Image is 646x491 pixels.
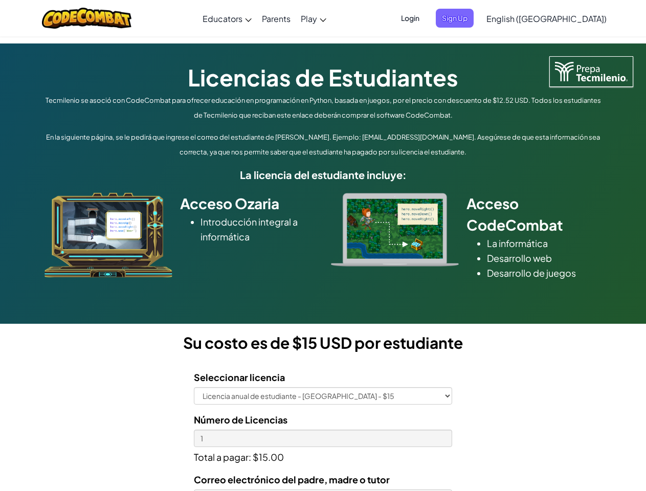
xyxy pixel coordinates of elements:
[487,265,602,280] li: Desarrollo de juegos
[487,251,602,265] li: Desarrollo web
[194,370,285,385] label: Seleccionar licencia
[194,412,287,427] label: Número de Licencias
[44,193,172,278] img: ozaria_acodus.png
[42,130,605,160] p: En la siguiente página, se le pedirá que ingrese el correo del estudiante de [PERSON_NAME]. Ejemp...
[301,13,317,24] span: Play
[549,56,633,87] img: Tecmilenio logo
[257,5,296,32] a: Parents
[42,167,605,183] h5: La licencia del estudiante incluye:
[194,447,452,464] p: Total a pagar: $15.00
[486,13,607,24] span: English ([GEOGRAPHIC_DATA])
[194,472,390,487] label: Correo electrónico del padre, madre o tutor
[42,61,605,93] h1: Licencias de Estudiantes
[197,5,257,32] a: Educators
[481,5,612,32] a: English ([GEOGRAPHIC_DATA])
[487,236,602,251] li: La informática
[42,8,131,29] img: CodeCombat logo
[436,9,474,28] button: Sign Up
[203,13,242,24] span: Educators
[201,214,316,244] li: Introducción integral a informática
[331,193,459,266] img: type_real_code.png
[180,193,316,214] h2: Acceso Ozaria
[395,9,426,28] button: Login
[466,193,602,236] h2: Acceso CodeCombat
[296,5,331,32] a: Play
[42,93,605,123] p: Tecmilenio se asoció con CodeCombat para ofrecer educación en programación en Python, basada en j...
